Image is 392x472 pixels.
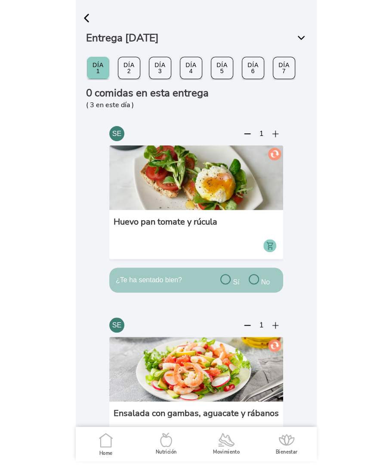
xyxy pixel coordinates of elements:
h4: 0 comidas en esta entrega [86,88,306,98]
ion-button: Día 6 [242,57,264,79]
img: order-206 [109,337,283,401]
span: 1 [259,321,263,329]
button: Entrega [DATE] [86,26,306,49]
span: 1 [259,130,263,138]
img: sum.svg [272,322,279,328]
p: ( 3 en este día ) [86,100,306,110]
ion-button: Día 2 [118,57,140,79]
span: No [261,278,269,286]
h4: Entrega [DATE] [86,33,306,45]
h5: Huevo pan tomate y rúcula [114,217,217,252]
ion-label: Nutrición [155,449,176,455]
img: diff.svg [244,325,251,326]
ion-label: Home [99,450,112,457]
span: SE [109,318,124,333]
ion-button: Día 1 [87,57,109,79]
img: order-577 [109,145,283,210]
span: Sí [233,278,239,286]
img: diff.svg [244,133,251,134]
img: sum.svg [272,130,279,137]
span: SE [109,126,124,141]
h5: Ensalada con gambas, aguacate y rábanos [114,408,279,444]
ion-label: Movimiento [213,449,240,455]
ion-button: Día 7 [273,57,295,79]
ion-button: Día 4 [180,57,202,79]
ion-button: Día 3 [149,57,171,79]
ion-label: Bienestar [275,449,297,455]
span: ¿Te ha sentado bien? [116,276,182,284]
ion-button: Día 5 [211,57,233,79]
